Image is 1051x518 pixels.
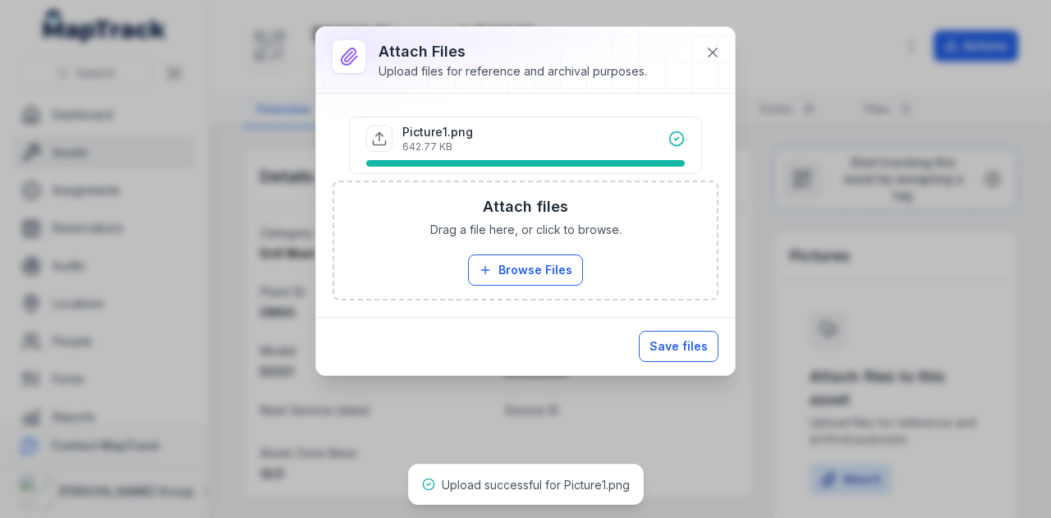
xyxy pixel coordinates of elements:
[483,195,568,218] h3: Attach files
[468,254,583,286] button: Browse Files
[402,140,473,154] p: 642.77 KB
[442,478,630,492] span: Upload successful for Picture1.png
[379,40,647,63] h3: Attach Files
[639,331,718,362] button: Save files
[379,63,647,80] div: Upload files for reference and archival purposes.
[402,124,473,140] p: Picture1.png
[430,222,622,238] span: Drag a file here, or click to browse.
